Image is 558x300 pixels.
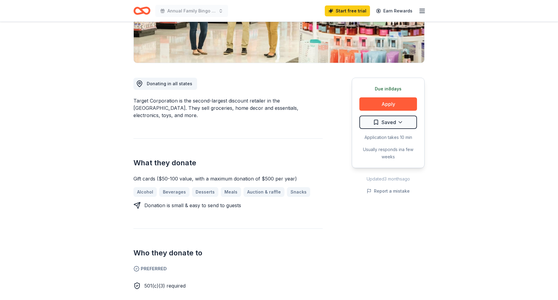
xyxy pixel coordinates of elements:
[352,175,425,183] div: Updated 3 months ago
[359,116,417,129] button: Saved
[382,118,396,126] span: Saved
[133,248,323,258] h2: Who they donate to
[192,187,218,197] a: Desserts
[133,187,157,197] a: Alcohol
[359,97,417,111] button: Apply
[367,187,410,195] button: Report a mistake
[133,265,323,272] span: Preferred
[221,187,241,197] a: Meals
[133,97,323,119] div: Target Corporation is the second-largest discount retailer in the [GEOGRAPHIC_DATA]. They sell gr...
[133,4,150,18] a: Home
[155,5,228,17] button: Annual Family Bingo Night 2025
[359,134,417,141] div: Application takes 10 min
[359,85,417,93] div: Due in 8 days
[144,283,186,289] span: 501(c)(3) required
[159,187,190,197] a: Beverages
[325,5,370,16] a: Start free trial
[372,5,416,16] a: Earn Rewards
[147,81,192,86] span: Donating in all states
[244,187,284,197] a: Auction & raffle
[287,187,310,197] a: Snacks
[133,175,323,182] div: Gift cards ($50-100 value, with a maximum donation of $500 per year)
[144,202,241,209] div: Donation is small & easy to send to guests
[167,7,216,15] span: Annual Family Bingo Night 2025
[133,158,323,168] h2: What they donate
[359,146,417,160] div: Usually responds in a few weeks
